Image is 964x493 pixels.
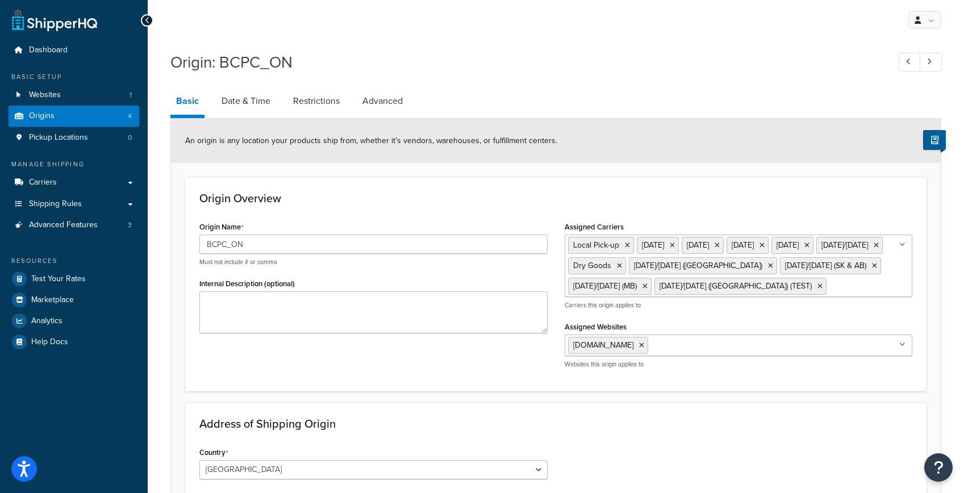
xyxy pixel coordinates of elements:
a: Origins4 [9,106,139,127]
a: Pickup Locations0 [9,127,139,148]
span: Help Docs [31,337,68,347]
li: Websites [9,85,139,106]
a: Next Record [920,53,942,72]
li: Pickup Locations [9,127,139,148]
a: Dashboard [9,40,139,61]
span: 4 [128,111,132,121]
span: [DATE]/[DATE] ([GEOGRAPHIC_DATA]) (TEST) [660,280,812,292]
button: Open Resource Center [924,453,953,482]
a: Marketplace [9,290,139,310]
span: Shipping Rules [29,199,82,209]
span: Pickup Locations [29,133,88,143]
span: [DATE]/[DATE] ([GEOGRAPHIC_DATA]) [634,260,762,271]
label: Internal Description (optional) [199,279,295,288]
p: Carriers this origin applies to [565,301,913,310]
a: Test Your Rates [9,269,139,289]
div: Manage Shipping [9,160,139,169]
span: [DATE] [642,239,664,251]
p: Must not include # or comma [199,258,548,266]
a: Carriers [9,172,139,193]
span: [DATE]/[DATE] [821,239,868,251]
span: Websites [29,90,61,100]
div: Resources [9,256,139,266]
span: [DATE]/[DATE] (SK & AB) [785,260,866,271]
label: Assigned Websites [565,323,627,331]
span: 0 [128,133,132,143]
span: Origins [29,111,55,121]
a: Advanced Features3 [9,215,139,236]
h3: Address of Shipping Origin [199,417,912,430]
span: Test Your Rates [31,274,86,284]
span: Marketplace [31,295,74,305]
li: Advanced Features [9,215,139,236]
div: Basic Setup [9,72,139,82]
button: Show Help Docs [923,130,946,150]
a: Previous Record [899,53,921,72]
span: An origin is any location your products ship from, whether it’s vendors, warehouses, or fulfillme... [185,135,557,147]
li: Origins [9,106,139,127]
span: Dry Goods [573,260,611,271]
label: Assigned Carriers [565,223,624,231]
span: Carriers [29,178,57,187]
span: [DOMAIN_NAME] [573,339,633,351]
a: Restrictions [287,87,345,115]
a: Advanced [357,87,408,115]
a: Shipping Rules [9,194,139,215]
span: [DATE] [777,239,799,251]
span: Dashboard [29,45,68,55]
span: [DATE]/[DATE] (MB) [573,280,637,292]
span: [DATE] [687,239,709,251]
p: Websites this origin applies to [565,360,913,369]
a: Analytics [9,311,139,331]
a: Help Docs [9,332,139,352]
a: Date & Time [216,87,276,115]
span: [DATE] [732,239,754,251]
span: 3 [128,220,132,230]
span: Analytics [31,316,62,326]
h3: Origin Overview [199,192,912,204]
span: 1 [130,90,132,100]
h1: Origin: BCPC_ON [170,51,878,73]
label: Origin Name [199,223,244,232]
a: Websites1 [9,85,139,106]
a: Basic [170,87,205,118]
span: Local Pick-up [573,239,619,251]
label: Country [199,448,228,457]
span: Advanced Features [29,220,98,230]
